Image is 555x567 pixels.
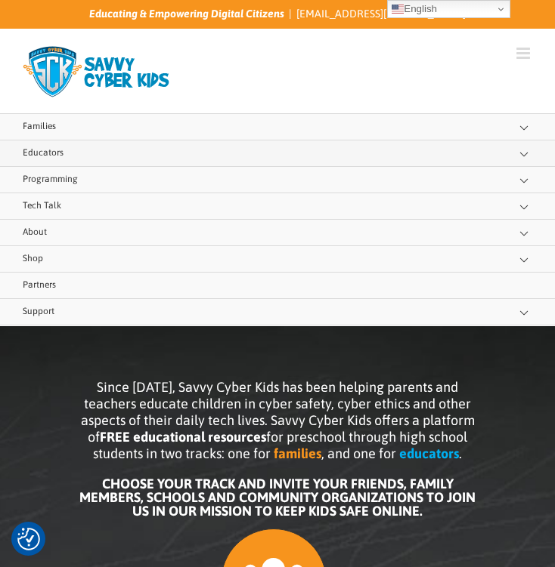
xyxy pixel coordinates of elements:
b: families [274,445,321,461]
span: Programming [23,166,78,193]
span: , and one for [321,445,396,461]
span: . [459,445,462,461]
span: Tech Talk [23,193,61,219]
button: Open submenu of Programming [515,167,555,193]
b: CHOOSE YOUR TRACK AND INVITE YOUR FRIENDS, FAMILY MEMBERS, SCHOOLS AND COMMUNITY ORGANIZATIONS TO... [79,476,476,519]
b: FREE educational resources [100,429,266,445]
span: Families [23,113,56,140]
img: en [392,3,404,15]
a: Toggle mobile menu [516,45,532,61]
button: Open submenu of Support [515,299,555,325]
button: Open submenu of Shop [515,246,555,273]
button: Open submenu of Educators [515,140,555,167]
span: Shop [23,245,43,272]
b: educators [399,445,459,461]
span: About [23,219,47,245]
button: Open submenu of Families [515,114,555,140]
img: Savvy Cyber Kids Logo [23,45,174,98]
span: Partners [23,272,56,298]
span: | [284,6,296,22]
i: Educating & Empowering Digital Citizens [89,8,284,20]
button: Open submenu of Tech Talk [515,193,555,220]
img: Revisit consent button [17,528,40,550]
span: Support [23,298,54,325]
span: Educators [23,140,64,166]
a: [EMAIL_ADDRESS][DOMAIN_NAME] [296,8,466,20]
button: Consent Preferences [17,528,40,550]
button: Open submenu of About [515,220,555,246]
span: Since [DATE], Savvy Cyber Kids has been helping parents and teachers educate children in cyber sa... [81,379,475,461]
